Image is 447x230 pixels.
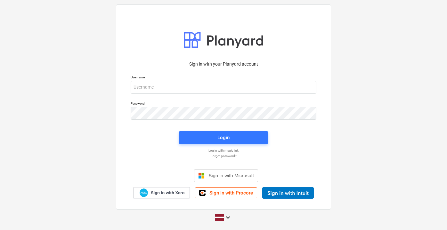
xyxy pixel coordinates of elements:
[209,190,253,196] span: Sign in with Procore
[131,75,316,81] p: Username
[195,187,257,198] a: Sign in with Procore
[127,148,320,153] a: Log in with magic link
[127,154,320,158] a: Forgot password?
[131,61,316,67] p: Sign in with your Planyard account
[151,190,184,196] span: Sign in with Xero
[133,187,190,198] a: Sign in with Xero
[140,188,148,197] img: Xero logo
[179,131,268,144] button: Login
[131,101,316,107] p: Password
[198,172,205,179] img: Microsoft logo
[224,214,232,221] i: keyboard_arrow_down
[217,133,230,142] div: Login
[208,173,254,178] span: Sign in with Microsoft
[131,81,316,94] input: Username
